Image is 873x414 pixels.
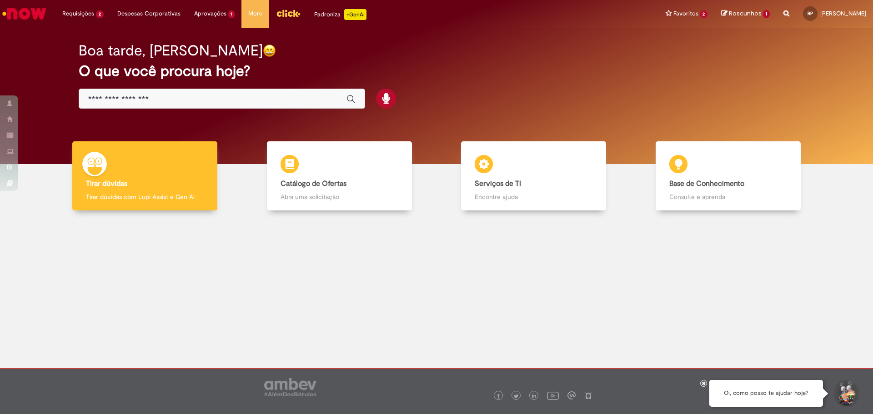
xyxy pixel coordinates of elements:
span: Rascunhos [729,9,762,18]
a: Serviços de TI Encontre ajuda [436,141,631,211]
img: click_logo_yellow_360x200.png [276,6,301,20]
img: logo_footer_youtube.png [547,389,559,401]
p: Encontre ajuda [475,192,592,201]
p: Consulte e aprenda [669,192,787,201]
p: Tirar dúvidas com Lupi Assist e Gen Ai [86,192,204,201]
b: Serviços de TI [475,179,521,188]
span: RP [808,10,813,16]
button: Iniciar Conversa de Suporte [832,380,859,407]
span: More [248,9,262,18]
div: Padroniza [314,9,366,20]
span: 2 [700,10,708,18]
span: Despesas Corporativas [117,9,181,18]
img: ServiceNow [1,5,48,23]
a: Catálogo de Ofertas Abra uma solicitação [242,141,437,211]
img: logo_footer_ambev_rotulo_gray.png [264,378,316,396]
img: logo_footer_twitter.png [514,394,518,399]
span: 2 [96,10,104,18]
img: logo_footer_workplace.png [567,391,576,399]
p: +GenAi [344,9,366,20]
span: 1 [228,10,235,18]
img: logo_footer_naosei.png [584,391,592,399]
b: Catálogo de Ofertas [281,179,346,188]
a: Tirar dúvidas Tirar dúvidas com Lupi Assist e Gen Ai [48,141,242,211]
img: logo_footer_linkedin.png [532,394,537,399]
p: Abra uma solicitação [281,192,398,201]
img: logo_footer_facebook.png [496,394,501,399]
b: Tirar dúvidas [86,179,127,188]
img: happy-face.png [263,44,276,57]
b: Base de Conhecimento [669,179,744,188]
span: Favoritos [673,9,698,18]
span: Requisições [62,9,94,18]
span: Aprovações [194,9,226,18]
a: Rascunhos [721,10,770,18]
span: [PERSON_NAME] [820,10,866,17]
a: Base de Conhecimento Consulte e aprenda [631,141,826,211]
h2: Boa tarde, [PERSON_NAME] [79,43,263,59]
div: Oi, como posso te ajudar hoje? [709,380,823,407]
h2: O que você procura hoje? [79,63,795,79]
span: 1 [763,10,770,18]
